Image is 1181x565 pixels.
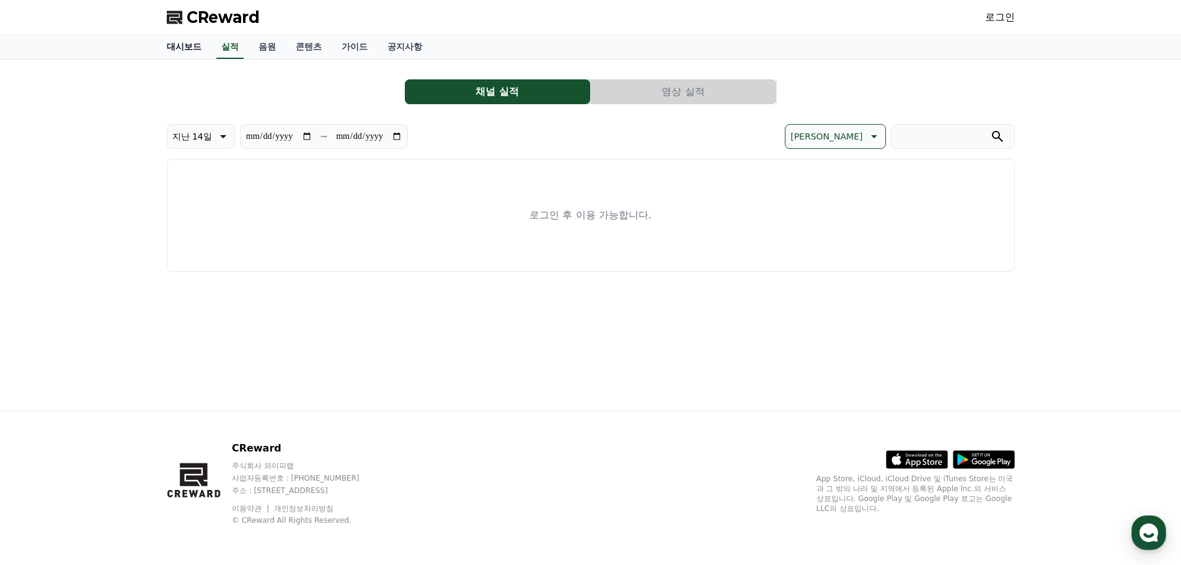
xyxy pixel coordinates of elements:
[232,473,383,483] p: 사업자등록번호 : [PHONE_NUMBER]
[157,35,211,59] a: 대시보드
[332,35,378,59] a: 가이드
[286,35,332,59] a: 콘텐츠
[39,412,46,422] span: 홈
[160,393,238,424] a: 설정
[529,208,651,223] p: 로그인 후 이용 가능합니다.
[816,474,1015,514] p: App Store, iCloud, iCloud Drive 및 iTunes Store는 미국과 그 밖의 나라 및 지역에서 등록된 Apple Inc.의 서비스 상표입니다. Goo...
[232,461,383,471] p: 주식회사 와이피랩
[187,7,260,27] span: CReward
[232,486,383,496] p: 주소 : [STREET_ADDRESS]
[167,124,235,149] button: 지난 14일
[232,504,271,513] a: 이용약관
[378,35,432,59] a: 공지사항
[4,393,82,424] a: 홈
[113,412,128,422] span: 대화
[192,412,206,422] span: 설정
[232,441,383,456] p: CReward
[320,129,328,144] p: ~
[167,7,260,27] a: CReward
[249,35,286,59] a: 음원
[232,515,383,525] p: © CReward All Rights Reserved.
[405,79,591,104] a: 채널 실적
[405,79,590,104] button: 채널 실적
[216,35,244,59] a: 실적
[82,393,160,424] a: 대화
[985,10,1015,25] a: 로그인
[790,128,862,145] p: [PERSON_NAME]
[172,128,212,145] p: 지난 14일
[591,79,776,104] button: 영상 실적
[274,504,334,513] a: 개인정보처리방침
[785,124,885,149] button: [PERSON_NAME]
